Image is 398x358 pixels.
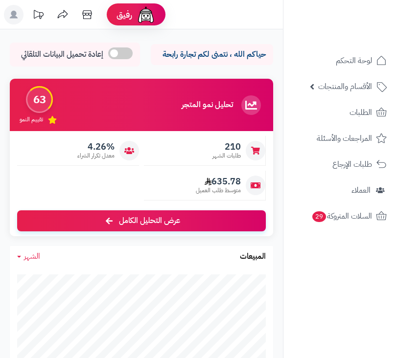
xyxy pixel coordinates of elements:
[317,132,372,145] span: المراجعات والأسئلة
[289,179,392,202] a: العملاء
[117,9,132,21] span: رفيق
[289,153,392,176] a: طلبات الإرجاع
[20,115,43,124] span: تقييم النمو
[24,250,40,262] span: الشهر
[212,152,241,160] span: طلبات الشهر
[311,209,372,223] span: السلات المتروكة
[289,101,392,124] a: الطلبات
[336,54,372,67] span: لوحة التحكم
[332,157,372,171] span: طلبات الإرجاع
[318,80,372,93] span: الأقسام والمنتجات
[17,251,40,262] a: الشهر
[26,5,50,27] a: تحديثات المنصة
[182,101,233,110] h3: تحليل نمو المتجر
[196,186,241,195] span: متوسط طلب العميل
[350,106,372,119] span: الطلبات
[77,152,115,160] span: معدل تكرار الشراء
[289,49,392,72] a: لوحة التحكم
[17,210,266,231] a: عرض التحليل الكامل
[212,141,241,152] span: 210
[77,141,115,152] span: 4.26%
[289,204,392,228] a: السلات المتروكة29
[240,252,266,261] h3: المبيعات
[21,49,103,60] span: إعادة تحميل البيانات التلقائي
[136,5,156,24] img: ai-face.png
[158,49,266,60] p: حياكم الله ، نتمنى لكم تجارة رابحة
[289,127,392,150] a: المراجعات والأسئلة
[312,211,326,222] span: 29
[196,176,241,187] span: 635.78
[119,215,180,226] span: عرض التحليل الكامل
[351,183,371,197] span: العملاء
[331,24,389,45] img: logo-2.png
